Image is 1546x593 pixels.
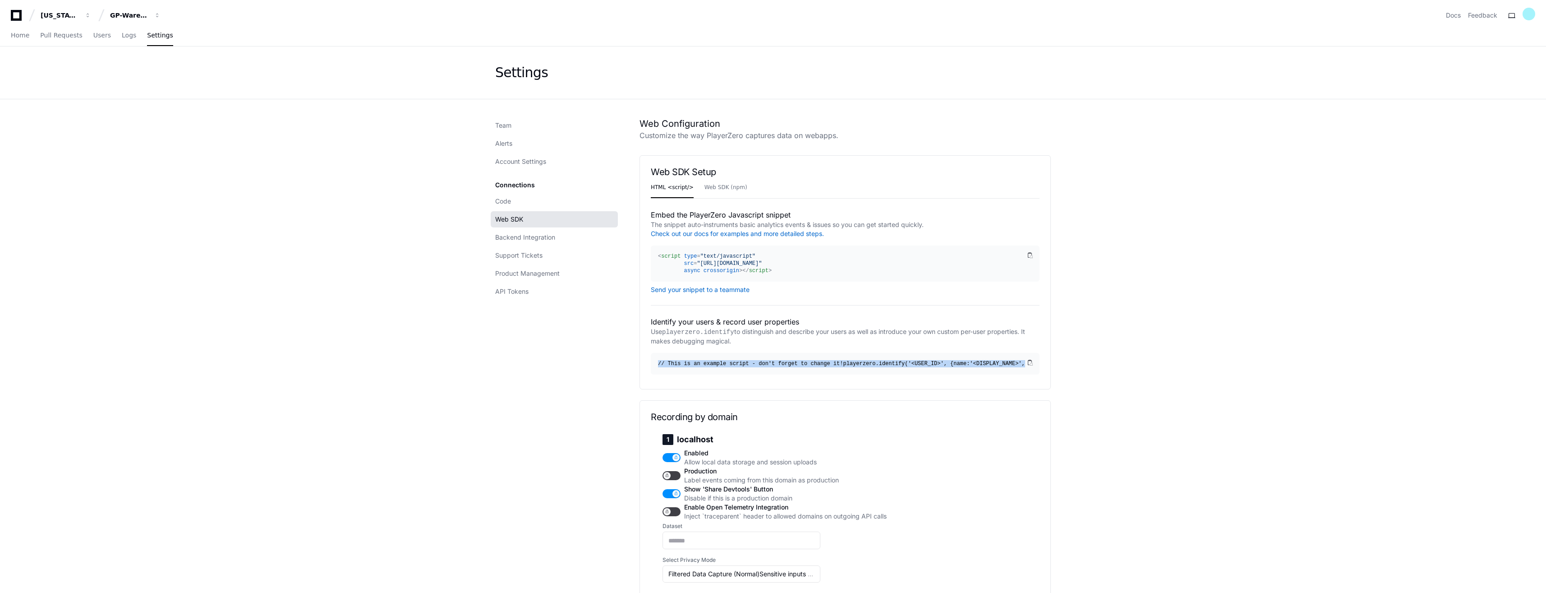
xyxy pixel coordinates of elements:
button: Feedback [1468,11,1497,20]
h1: Identify your users & record user properties [651,316,1040,327]
a: Alerts [491,135,618,152]
span: Product Management [495,269,560,278]
span: script [749,268,768,274]
span: Users [93,32,111,38]
span: Allow local data storage and session uploads [684,458,887,467]
div: Settings [495,65,548,81]
span: name [953,361,966,367]
span: Use to distinguish and describe your users as well as introduce your own custom per-user properti... [651,328,1025,345]
span: async [684,268,700,274]
a: Users [93,25,111,46]
span: '<USER_ID>' [908,361,944,367]
span: type [684,253,697,259]
span: Disable if this is a production domain [684,494,887,503]
span: '<DISPLAY_NAME>' [970,361,1021,367]
span: Account Settings [495,157,546,166]
a: API Tokens [491,283,618,300]
span: src [684,260,694,267]
span: Pull Requests [40,32,82,38]
span: crossorigin [704,268,739,274]
a: Pull Requests [40,25,82,46]
a: Home [11,25,29,46]
span: Home [11,32,29,38]
span: Logs [122,32,136,38]
button: Send your snippet to a teammate [651,286,750,293]
h2: Recording by domain [651,412,1040,422]
button: [US_STATE] Pacific [37,7,95,23]
span: HTML <script/> [651,185,694,190]
span: Backend Integration [495,233,555,242]
a: Logs [122,25,136,46]
span: Production [684,467,887,476]
h1: Web Configuration [640,117,1051,130]
h1: Embed the PlayerZero Javascript snippet [651,209,1040,220]
span: identify [879,361,905,367]
span: Enable Open Telemetry Integration [684,503,887,512]
div: [US_STATE] Pacific [41,11,79,20]
a: Settings [147,25,173,46]
div: GP-WarehouseControlCenterWCC) [110,11,149,20]
span: Code [495,197,511,206]
div: 1 [663,434,673,445]
span: </ > [742,268,772,274]
h2: The snippet auto-instruments basic analytics events & issues so you can get started quickly. [651,220,1040,238]
span: script [661,253,681,259]
span: Support Tickets [495,251,543,260]
h5: localhost [663,434,887,445]
span: playerzero.identify [662,329,734,336]
span: Web SDK [495,215,523,224]
a: Account Settings [491,153,618,170]
a: Web SDK [491,211,618,227]
span: Web SDK (npm) [704,185,747,190]
a: Check out our docs for examples and more detailed steps. [651,230,824,237]
span: < = = > [658,253,762,274]
div: playerzero. ( , { : , : , : }); [658,360,1025,367]
label: Select Privacy Mode [663,556,887,564]
span: Team [495,121,511,130]
a: Team [491,117,618,134]
span: Enabled [684,449,887,458]
span: Settings [147,32,173,38]
span: "text/javascript" [700,253,755,259]
span: "[URL][DOMAIN_NAME]" [697,260,762,267]
a: Support Tickets [491,247,618,264]
label: Dataset [663,523,887,530]
a: Docs [1446,11,1461,20]
h2: Customize the way PlayerZero captures data on webapps. [640,130,1051,141]
span: Alerts [495,139,512,148]
a: Product Management [491,265,618,282]
span: Label events coming from this domain as production [684,476,887,485]
h2: Web SDK Setup [651,167,1040,177]
button: GP-WarehouseControlCenterWCC) [106,7,164,23]
span: // This is an example script - don't forget to change it! [658,361,843,367]
span: Inject `traceparent` header to allowed domains on outgoing API calls [684,512,887,521]
a: Backend Integration [491,229,618,246]
span: Show 'Share Devtools' Button [684,485,887,494]
a: Code [491,193,618,209]
span: API Tokens [495,287,529,296]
